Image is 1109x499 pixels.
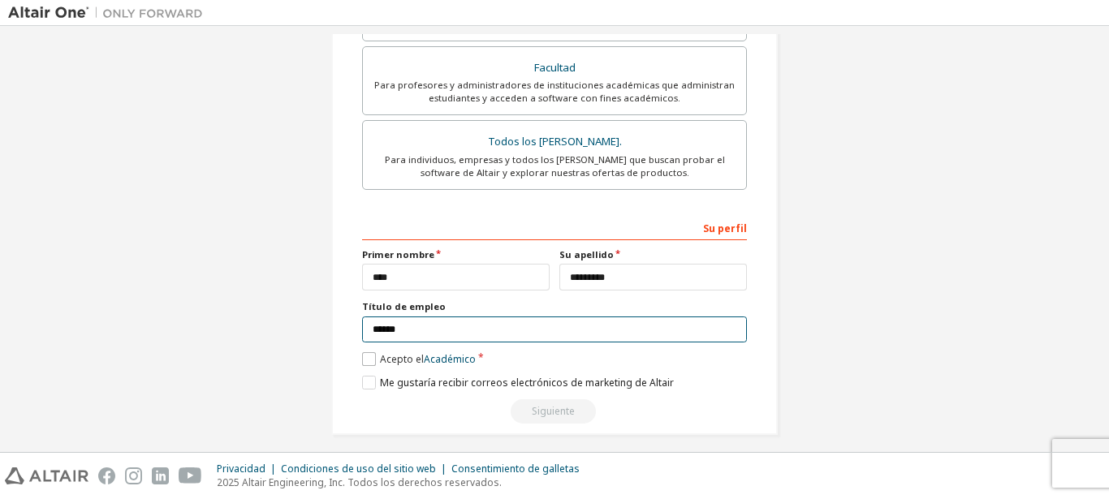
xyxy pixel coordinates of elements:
div: Su perfil [362,214,747,240]
label: Primer nombre [362,248,550,261]
div: Para profesores y administradores de instituciones académicas que administran estudiantes y acced... [373,79,736,105]
img: youtube.svg [179,467,202,484]
img: Altair Uno [8,5,211,21]
label: Su apellido [559,248,747,261]
img: instagram.svg [125,467,142,484]
img: facebook.svg [98,467,115,484]
label: Título de empleo [362,300,747,313]
div: Lea y acccepta EULA a continuar [362,399,747,424]
div: Facultad [373,57,736,80]
img: altair_logo.svg [5,467,88,484]
img: linkedin.svg [152,467,169,484]
div: Para individuos, empresas y todos los [PERSON_NAME] que buscan probar el software de Altair y exp... [373,153,736,179]
label: Acepto el [362,352,476,366]
label: Me gustaría recibir correos electrónicos de marketing de Altair [362,376,674,389]
a: Académico [424,352,476,366]
div: Privacidad [217,462,281,475]
p: 2025 Altair Engineering, Inc. Todos los derechos reservados. [217,475,589,489]
div: Todos los [PERSON_NAME]. [373,131,736,153]
div: Consentimiento de galletas [451,462,589,475]
div: Condiciones de uso del sitio web [281,462,451,475]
